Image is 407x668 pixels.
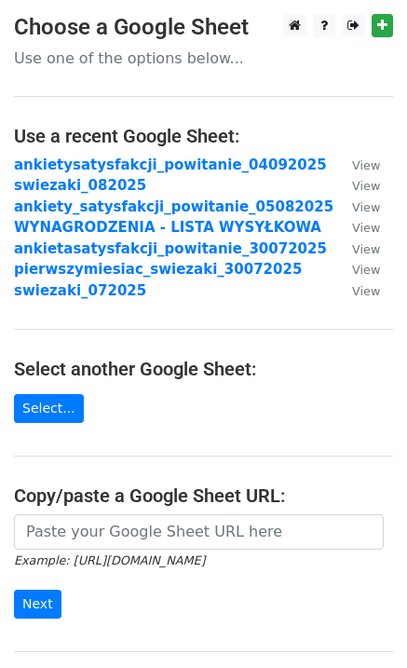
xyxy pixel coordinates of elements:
[14,219,321,236] a: WYNAGRODZENIA - LISTA WYSYŁKOWA
[333,261,380,278] a: View
[333,157,380,173] a: View
[14,125,393,147] h4: Use a recent Google Sheet:
[14,261,302,278] a: pierwszymiesiac_swiezaki_30072025
[14,177,146,194] a: swiezaki_082025
[14,48,393,68] p: Use one of the options below...
[14,358,393,380] h4: Select another Google Sheet:
[14,553,205,567] small: Example: [URL][DOMAIN_NAME]
[352,242,380,256] small: View
[14,514,384,550] input: Paste your Google Sheet URL here
[333,177,380,194] a: View
[14,282,146,299] a: swiezaki_072025
[14,394,84,423] a: Select...
[352,221,380,235] small: View
[333,240,380,257] a: View
[352,179,380,193] small: View
[333,219,380,236] a: View
[352,263,380,277] small: View
[352,284,380,298] small: View
[14,240,327,257] a: ankietasatysfakcji_powitanie_30072025
[14,14,393,41] h3: Choose a Google Sheet
[333,198,380,215] a: View
[14,157,327,173] a: ankietysatysfakcji_powitanie_04092025
[352,200,380,214] small: View
[333,282,380,299] a: View
[14,590,61,619] input: Next
[14,484,393,507] h4: Copy/paste a Google Sheet URL:
[352,158,380,172] small: View
[14,198,333,215] a: ankiety_satysfakcji_powitanie_05082025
